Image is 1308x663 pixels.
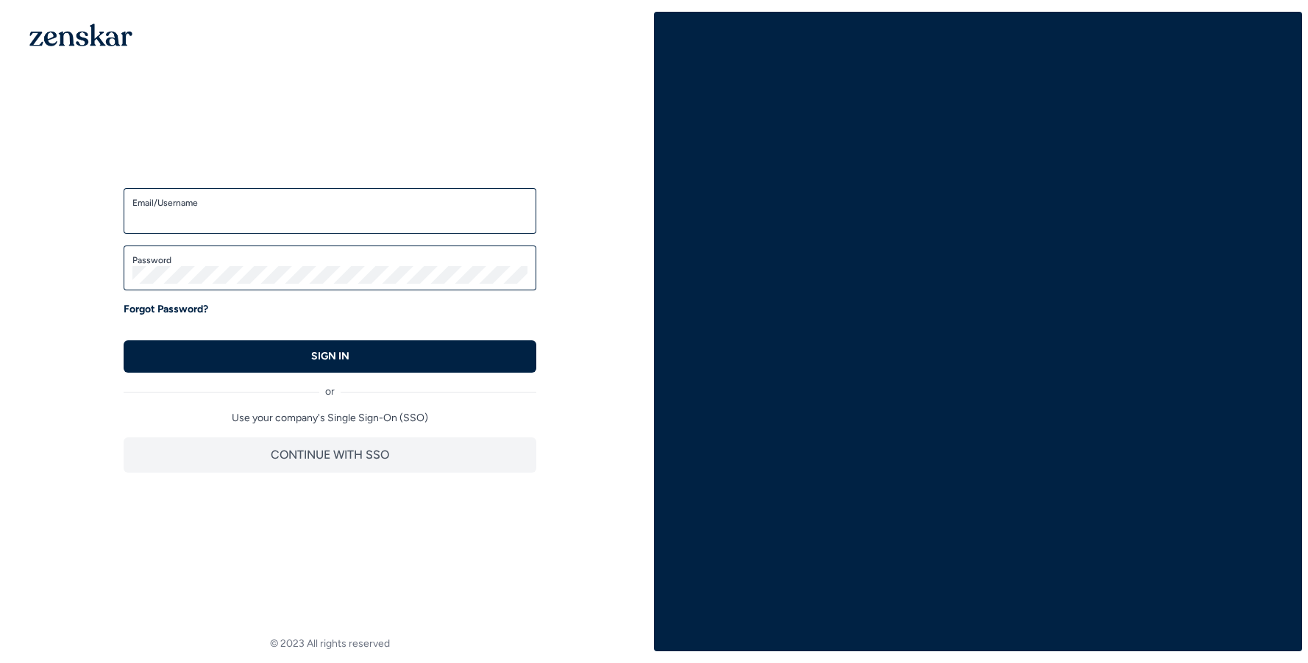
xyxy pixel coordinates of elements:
p: Use your company's Single Sign-On (SSO) [124,411,536,426]
label: Password [132,254,527,266]
p: SIGN IN [311,349,349,364]
div: or [124,373,536,399]
label: Email/Username [132,197,527,209]
img: 1OGAJ2xQqyY4LXKgY66KYq0eOWRCkrZdAb3gUhuVAqdWPZE9SRJmCz+oDMSn4zDLXe31Ii730ItAGKgCKgCCgCikA4Av8PJUP... [29,24,132,46]
button: CONTINUE WITH SSO [124,437,536,473]
a: Forgot Password? [124,302,208,317]
button: SIGN IN [124,340,536,373]
footer: © 2023 All rights reserved [6,637,654,651]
